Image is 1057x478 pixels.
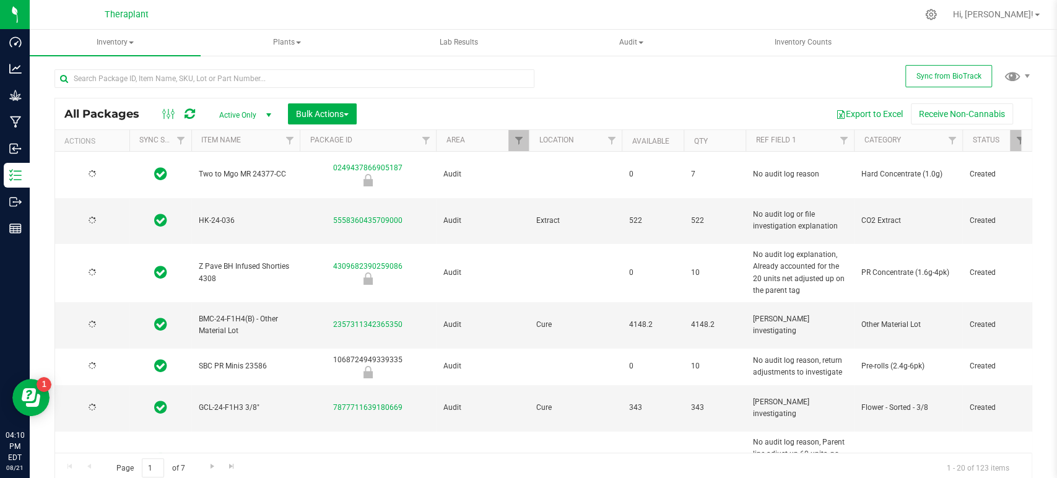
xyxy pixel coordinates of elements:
button: Receive Non-Cannabis [911,103,1013,124]
div: Manage settings [923,9,939,20]
span: CO2 Extract [861,215,955,227]
span: No audit log reason, return adjustments to investigate [753,355,846,378]
a: Plants [202,30,373,56]
span: Created [970,267,1023,279]
span: In Sync [154,316,167,333]
span: Other Material Lot [861,319,955,331]
span: 0 [629,267,676,279]
span: No audit log reason [753,168,846,180]
a: Qty [694,137,707,146]
span: Theraplant [105,9,149,20]
span: Audit [443,267,521,279]
p: 08/21 [6,463,24,472]
a: Filter [508,130,529,151]
input: Search Package ID, Item Name, SKU, Lot or Part Number... [54,69,534,88]
span: Created [970,319,1023,331]
span: PR Concentrate (1.6g-4pk) [861,267,955,279]
span: Audit [546,30,716,55]
span: Audit [443,215,521,227]
a: 4309682390259086 [333,262,402,271]
div: 1068724949339335 [298,354,438,378]
a: Filter [942,130,962,151]
span: 0 [629,168,676,180]
span: Created [970,215,1023,227]
button: Sync from BioTrack [905,65,992,87]
span: 4148.2 [629,319,676,331]
span: Plants [202,30,372,55]
span: Cure [536,402,614,414]
inline-svg: Dashboard [9,36,22,48]
span: Lab Results [423,37,495,48]
span: In Sync [154,357,167,375]
iframe: Resource center [12,379,50,416]
span: Hard Concentrate (1.0g) [861,168,955,180]
a: Go to the next page [203,458,221,475]
span: Created [970,402,1023,414]
span: Bulk Actions [296,109,349,119]
inline-svg: Inventory [9,169,22,181]
span: 7 [691,168,738,180]
a: Category [864,136,900,144]
span: Extract [536,215,614,227]
span: In Sync [154,165,167,183]
div: Actions [64,137,124,146]
input: 1 [142,458,164,477]
span: Audit [443,168,521,180]
span: Audit [443,402,521,414]
span: No audit log explanation, Already accounted for the 20 units net adjusted up on the parent tag [753,249,846,297]
span: GCL-24-F1H3 3/8" [199,402,292,414]
span: In Sync [154,264,167,281]
a: Available [632,137,669,146]
span: Pre-rolls (2.4g-6pk) [861,360,955,372]
span: [PERSON_NAME] investigating [753,313,846,337]
span: 343 [691,402,738,414]
inline-svg: Inbound [9,142,22,155]
span: BMC-24-F1H4(B) - Other Material Lot [199,313,292,337]
span: Sync from BioTrack [916,72,981,80]
span: In Sync [154,399,167,416]
a: Lab Results [373,30,544,56]
iframe: Resource center unread badge [37,377,51,392]
button: Export to Excel [828,103,911,124]
span: [PERSON_NAME] investigating [753,396,846,420]
a: Audit [546,30,716,56]
span: Z Pave BH Infused Shorties 4308 [199,261,292,284]
div: Quarantine Lock [298,366,438,378]
span: 522 [629,215,676,227]
a: Inventory [30,30,201,56]
a: Filter [1010,130,1030,151]
span: Inventory Counts [758,37,848,48]
a: 7877711639180669 [333,403,402,412]
a: Go to the last page [223,458,241,475]
a: 2357311342365350 [333,320,402,329]
inline-svg: Reports [9,222,22,235]
a: Item Name [201,136,241,144]
span: In Sync [154,212,167,229]
span: In Sync [154,451,167,468]
a: Filter [415,130,436,151]
a: Status [972,136,999,144]
span: 0 [629,360,676,372]
span: Two to Mgo MR 24377-CC [199,168,292,180]
span: 522 [691,215,738,227]
span: 1 - 20 of 123 items [937,458,1019,477]
span: HK-24-036 [199,215,292,227]
a: 0249437866905187 [333,163,402,172]
a: Ref Field 1 [755,136,796,144]
span: Audit [443,319,521,331]
span: 10 [691,360,738,372]
a: Filter [171,130,191,151]
span: Flower - Sorted - 3/8 [861,402,955,414]
button: Bulk Actions [288,103,357,124]
a: Filter [601,130,622,151]
span: No audit log or file investigation explanation [753,209,846,232]
p: 04:10 PM EDT [6,430,24,463]
span: 10 [691,267,738,279]
inline-svg: Grow [9,89,22,102]
span: 343 [629,402,676,414]
span: Created [970,168,1023,180]
span: Cure [536,319,614,331]
inline-svg: Manufacturing [9,116,22,128]
a: Inventory Counts [718,30,889,56]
